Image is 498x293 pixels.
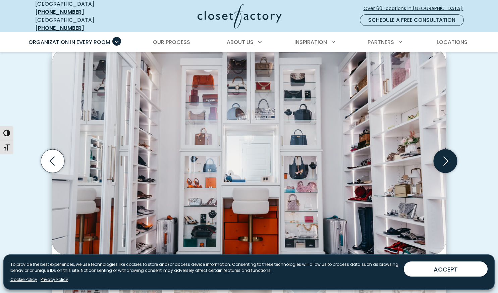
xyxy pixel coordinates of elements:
[364,5,469,12] span: Over 60 Locations in [GEOGRAPHIC_DATA]!
[153,38,190,46] span: Our Process
[35,16,132,32] div: [GEOGRAPHIC_DATA]
[38,147,67,176] button: Previous slide
[35,24,84,32] a: [PHONE_NUMBER]
[360,14,464,26] a: Schedule a Free Consultation
[52,49,446,254] img: Walk in closet with custom shoe shelving in white melamine with central makeup vanity
[10,277,37,283] a: Cookie Policy
[368,38,394,46] span: Partners
[431,147,460,176] button: Next slide
[24,33,475,52] nav: Primary Menu
[294,38,327,46] span: Inspiration
[35,8,84,16] a: [PHONE_NUMBER]
[198,4,282,29] img: Closet Factory Logo
[10,261,398,274] p: To provide the best experiences, we use technologies like cookies to store and/or access device i...
[437,38,467,46] span: Locations
[41,277,68,283] a: Privacy Policy
[29,38,110,46] span: Organization in Every Room
[227,38,254,46] span: About Us
[404,261,488,277] button: ACCEPT
[363,3,469,14] a: Over 60 Locations in [GEOGRAPHIC_DATA]!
